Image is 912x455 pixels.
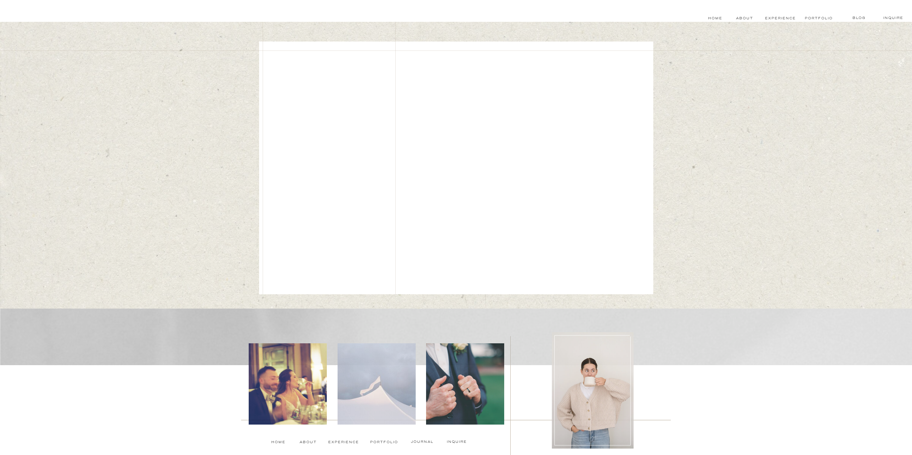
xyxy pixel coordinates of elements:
a: Portfolio [805,15,832,21]
a: experience [328,439,358,445]
a: Inquire [881,15,906,21]
a: Portfolio [370,439,397,445]
a: About [736,15,752,21]
a: Home [271,439,287,445]
a: Journal [409,439,436,445]
a: Home [707,15,723,21]
a: About [300,439,315,445]
a: Inquire [444,439,469,445]
a: experience [765,15,796,21]
a: blog [845,15,873,21]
